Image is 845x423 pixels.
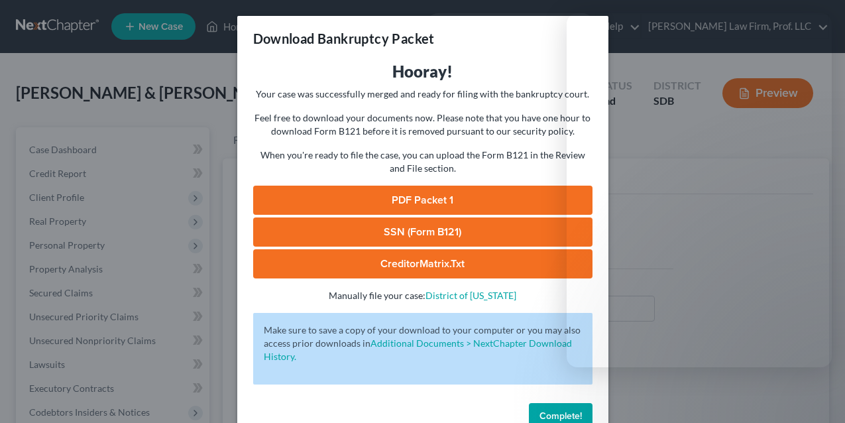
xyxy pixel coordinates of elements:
a: Additional Documents > NextChapter Download History. [264,337,572,362]
p: When you're ready to file the case, you can upload the Form B121 in the Review and File section. [253,149,592,175]
a: SSN (Form B121) [253,217,592,247]
p: Your case was successfully merged and ready for filing with the bankruptcy court. [253,88,592,101]
iframe: Intercom live chat [800,378,832,410]
h3: Download Bankruptcy Packet [253,29,435,48]
a: PDF Packet 1 [253,186,592,215]
h3: Hooray! [253,61,592,82]
p: Feel free to download your documents now. Please note that you have one hour to download Form B12... [253,111,592,138]
p: Manually file your case: [253,289,592,302]
p: Make sure to save a copy of your download to your computer or you may also access prior downloads in [264,324,582,363]
iframe: Intercom live chat [567,13,832,367]
a: District of [US_STATE] [425,290,516,301]
span: Complete! [539,410,582,422]
a: CreditorMatrix.txt [253,249,592,278]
